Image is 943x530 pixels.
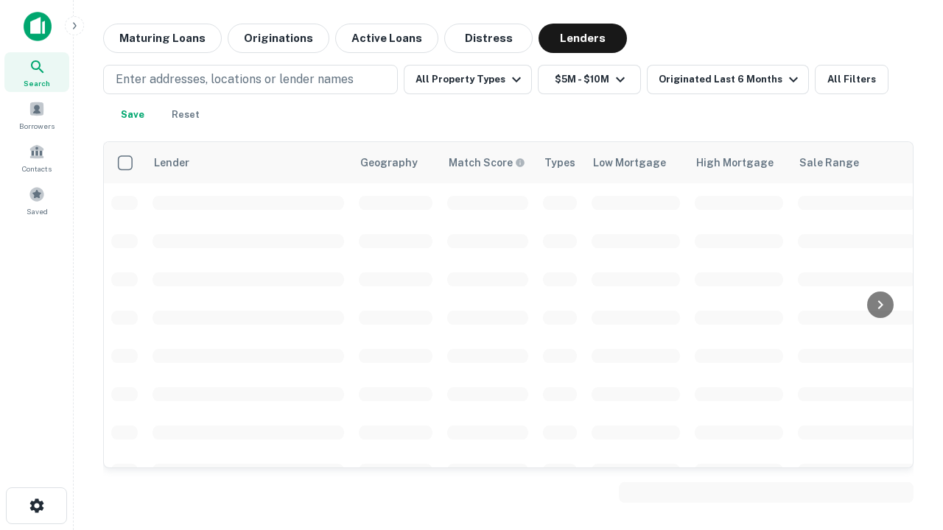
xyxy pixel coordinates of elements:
th: Types [536,142,584,183]
span: Saved [27,205,48,217]
button: Enter addresses, locations or lender names [103,65,398,94]
p: Enter addresses, locations or lender names [116,71,354,88]
a: Search [4,52,69,92]
div: High Mortgage [696,154,774,172]
div: Geography [360,154,418,172]
button: $5M - $10M [538,65,641,94]
iframe: Chat Widget [869,365,943,436]
th: Capitalize uses an advanced AI algorithm to match your search with the best lender. The match sco... [440,142,536,183]
th: Sale Range [790,142,923,183]
span: Contacts [22,163,52,174]
button: Save your search to get updates of matches that match your search criteria. [109,100,156,130]
button: Active Loans [335,24,438,53]
span: Borrowers [19,120,55,132]
button: Reset [162,100,209,130]
th: High Mortgage [687,142,790,183]
div: Lender [154,154,189,172]
div: Low Mortgage [593,154,666,172]
button: All Property Types [404,65,532,94]
button: Lenders [539,24,627,53]
a: Saved [4,180,69,220]
th: Low Mortgage [584,142,687,183]
div: Types [544,154,575,172]
button: Originations [228,24,329,53]
div: Capitalize uses an advanced AI algorithm to match your search with the best lender. The match sco... [449,155,525,171]
img: capitalize-icon.png [24,12,52,41]
th: Lender [145,142,351,183]
button: Originated Last 6 Months [647,65,809,94]
th: Geography [351,142,440,183]
a: Contacts [4,138,69,177]
button: Maturing Loans [103,24,222,53]
div: Sale Range [799,154,859,172]
div: Originated Last 6 Months [659,71,802,88]
button: All Filters [815,65,888,94]
h6: Match Score [449,155,522,171]
button: Distress [444,24,533,53]
span: Search [24,77,50,89]
a: Borrowers [4,95,69,135]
